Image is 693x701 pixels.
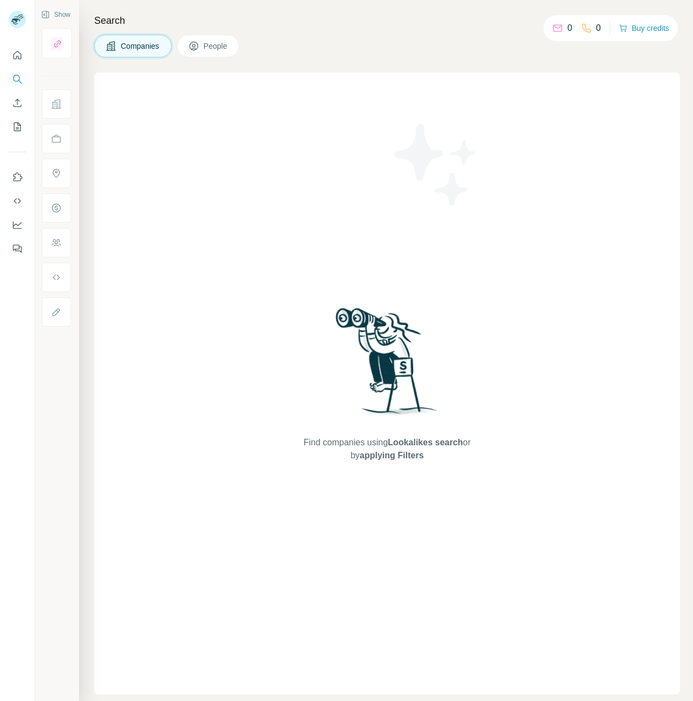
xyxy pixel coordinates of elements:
[567,22,572,35] p: 0
[331,305,443,426] img: Surfe Illustration - Woman searching with binoculars
[94,13,680,28] h4: Search
[300,436,474,462] span: Find companies using or by
[387,116,485,213] img: Surfe Illustration - Stars
[596,22,601,35] p: 0
[619,21,669,36] button: Buy credits
[9,93,26,113] button: Enrich CSV
[9,239,26,258] button: Feedback
[9,46,26,65] button: Quick start
[9,117,26,137] button: My lists
[121,41,160,51] span: Companies
[388,438,463,447] span: Lookalikes search
[9,215,26,235] button: Dashboard
[34,7,78,23] button: Show
[359,451,423,460] span: applying Filters
[9,69,26,89] button: Search
[9,167,26,187] button: Use Surfe on LinkedIn
[9,191,26,211] button: Use Surfe API
[204,41,228,51] span: People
